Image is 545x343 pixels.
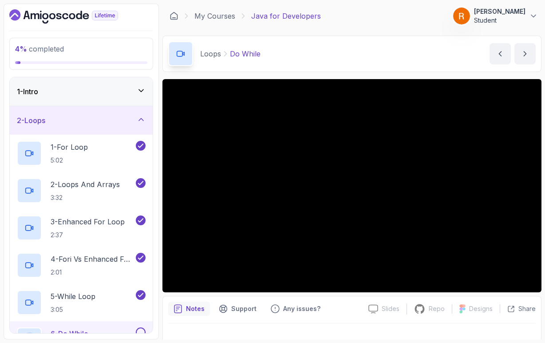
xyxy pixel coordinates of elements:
[15,44,64,53] span: completed
[17,253,146,278] button: 4-Fori vs Enhanced For Loop2:01
[518,304,536,313] p: Share
[51,216,125,227] p: 3 - Enhanced For Loop
[490,43,511,64] button: previous content
[251,11,321,21] p: Java for Developers
[231,304,257,313] p: Support
[194,11,235,21] a: My Courses
[474,16,525,25] p: Student
[186,304,205,313] p: Notes
[17,290,146,315] button: 5-While Loop3:05
[453,7,538,25] button: user profile image[PERSON_NAME]Student
[51,254,134,264] p: 4 - Fori vs Enhanced For Loop
[230,48,261,59] p: Do While
[51,179,120,190] p: 2 - Loops And Arrays
[162,79,541,292] iframe: 6 - Do While
[51,142,88,152] p: 1 - For Loop
[200,48,221,59] p: Loops
[10,77,153,106] button: 1-Intro
[17,86,38,97] h3: 1 - Intro
[17,178,146,203] button: 2-Loops And Arrays3:32
[283,304,320,313] p: Any issues?
[15,44,27,53] span: 4 %
[10,106,153,135] button: 2-Loops
[51,156,88,165] p: 5:02
[500,304,536,313] button: Share
[17,215,146,240] button: 3-Enhanced For Loop2:37
[51,231,125,239] p: 2:37
[265,302,326,316] button: Feedback button
[9,9,138,24] a: Dashboard
[168,302,210,316] button: notes button
[514,43,536,64] button: next content
[170,12,178,20] a: Dashboard
[17,115,45,126] h3: 2 - Loops
[474,7,525,16] p: [PERSON_NAME]
[382,304,399,313] p: Slides
[429,304,445,313] p: Repo
[453,8,470,24] img: user profile image
[51,268,134,277] p: 2:01
[51,328,88,339] p: 6 - Do While
[51,305,95,314] p: 3:05
[469,304,493,313] p: Designs
[51,291,95,302] p: 5 - While Loop
[17,141,146,166] button: 1-For Loop5:02
[213,302,262,316] button: Support button
[51,193,120,202] p: 3:32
